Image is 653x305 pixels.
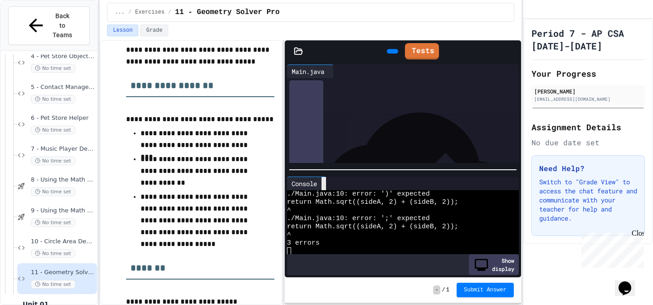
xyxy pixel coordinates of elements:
h2: Assignment Details [531,121,645,133]
div: Console [287,177,326,190]
span: No time set [31,249,75,258]
div: History [289,80,323,274]
div: Main.java [287,64,334,78]
span: / [168,9,171,16]
span: Back to Teams [52,11,73,40]
span: Submit Answer [464,286,507,294]
span: - [433,285,440,295]
span: 7 - Music Player Debugger [31,145,95,153]
span: 11 - Geometry Solver Pro [175,7,279,18]
span: No time set [31,280,75,289]
button: Lesson [107,25,138,36]
span: No time set [31,64,75,73]
span: ./Main.java:10: error: ';' expected [287,215,430,223]
div: Console [287,179,322,188]
span: return Math.sqrt((sideA, 2) + (sideB, 2)); [287,198,458,207]
div: Show display [469,254,519,275]
span: 3 errors [287,239,320,247]
span: No time set [31,187,75,196]
span: ./Main.java:10: error: ')' expected [287,190,430,198]
div: [PERSON_NAME] [534,87,642,95]
div: Chat with us now!Close [4,4,63,58]
button: Back to Teams [8,6,90,45]
span: 4 - Pet Store Object Creator [31,53,95,60]
span: 11 - Geometry Solver Pro [31,269,95,276]
span: 1 [446,286,449,294]
iframe: chat widget [578,229,644,268]
iframe: chat widget [615,269,644,296]
span: / [128,9,132,16]
a: Tests [405,43,439,59]
h2: Your Progress [531,67,645,80]
span: 6 - Pet Store Helper [31,114,95,122]
span: No time set [31,95,75,103]
p: Switch to "Grade View" to access the chat feature and communicate with your teacher for help and ... [539,177,637,223]
span: No time set [31,126,75,134]
span: ^ [287,231,291,239]
h3: Need Help? [539,163,637,174]
div: [EMAIL_ADDRESS][DOMAIN_NAME] [534,96,642,103]
button: Submit Answer [457,283,514,297]
span: 8 - Using the Math Class I [31,176,95,184]
div: No due date set [531,137,645,148]
span: 9 - Using the Math Class II [31,207,95,215]
span: 5 - Contact Manager Debug [31,84,95,91]
span: 10 - Circle Area Debugger [31,238,95,246]
span: No time set [31,218,75,227]
span: Exercises [135,9,165,16]
span: ... [115,9,125,16]
span: No time set [31,157,75,165]
span: ^ [287,207,291,215]
span: return Math.sqrt((sideA, 2) + (sideB, 2)); [287,223,458,231]
span: / [442,286,445,294]
div: Main.java [287,67,329,76]
h1: Period 7 - AP CSA [DATE]-[DATE] [531,27,645,52]
button: Grade [140,25,168,36]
